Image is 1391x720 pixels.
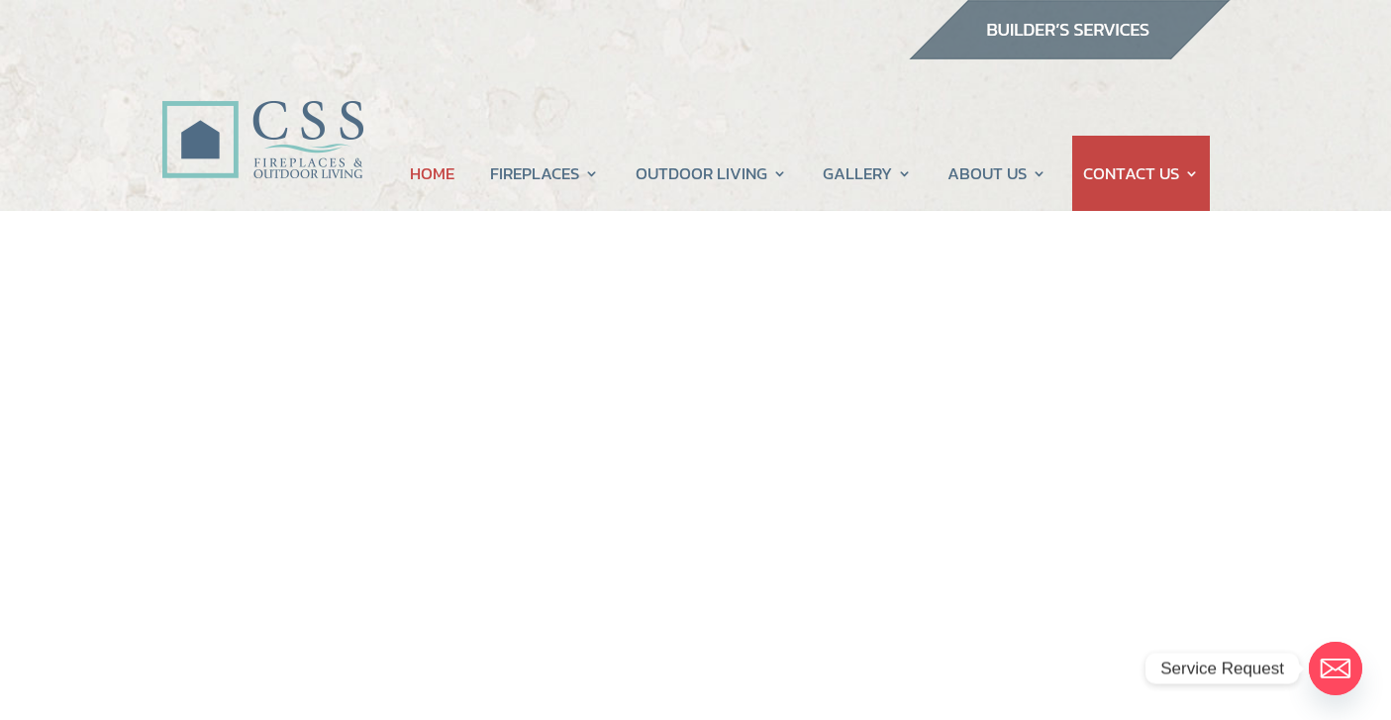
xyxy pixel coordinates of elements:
[410,136,454,211] a: HOME
[490,136,599,211] a: FIREPLACES
[1083,136,1199,211] a: CONTACT US
[947,136,1046,211] a: ABOUT US
[908,41,1231,66] a: builder services construction supply
[161,46,363,189] img: CSS Fireplaces & Outdoor Living (Formerly Construction Solutions & Supply)- Jacksonville Ormond B...
[1309,642,1362,695] a: Email
[636,136,787,211] a: OUTDOOR LIVING
[823,136,912,211] a: GALLERY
